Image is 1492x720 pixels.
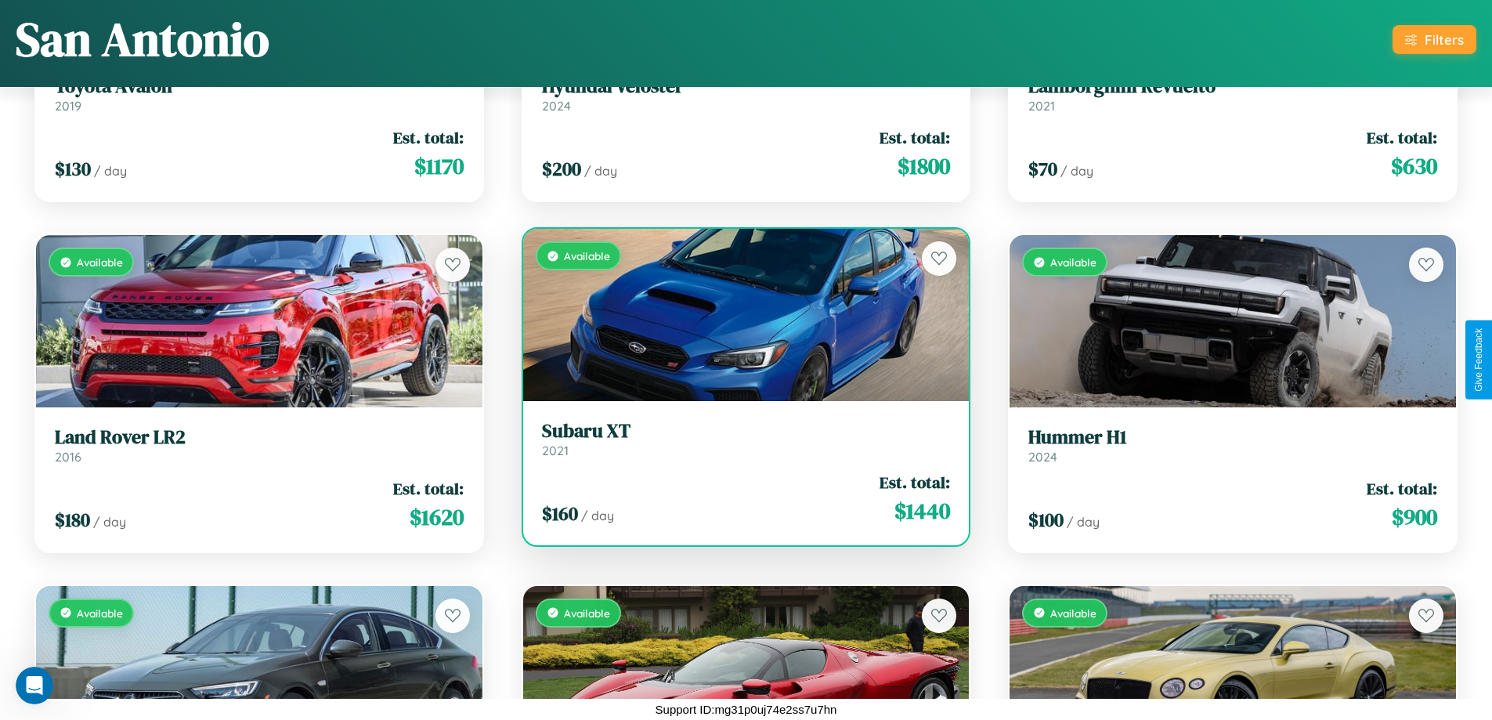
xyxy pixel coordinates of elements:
[1028,75,1437,114] a: Lamborghini Revuelto2021
[1028,75,1437,98] h3: Lamborghini Revuelto
[1391,150,1437,182] span: $ 630
[55,98,81,114] span: 2019
[542,156,581,182] span: $ 200
[393,126,464,149] span: Est. total:
[77,606,123,620] span: Available
[542,420,951,443] h3: Subaru XT
[1028,156,1057,182] span: $ 70
[77,255,123,269] span: Available
[542,98,571,114] span: 2024
[1392,501,1437,533] span: $ 900
[55,426,464,465] a: Land Rover LR22016
[1367,477,1437,500] span: Est. total:
[880,126,950,149] span: Est. total:
[94,163,127,179] span: / day
[584,163,617,179] span: / day
[1425,31,1464,48] div: Filters
[1050,606,1096,620] span: Available
[55,75,464,114] a: Toyota Avalon2019
[542,75,951,114] a: Hyundai Veloster2024
[564,249,610,262] span: Available
[1067,514,1100,530] span: / day
[542,420,951,458] a: Subaru XT2021
[894,495,950,526] span: $ 1440
[55,449,81,465] span: 2016
[410,501,464,533] span: $ 1620
[1028,98,1055,114] span: 2021
[55,426,464,449] h3: Land Rover LR2
[656,699,837,720] p: Support ID: mg31p0uj74e2ss7u7hn
[1060,163,1093,179] span: / day
[16,667,53,704] iframe: Intercom live chat
[1367,126,1437,149] span: Est. total:
[542,75,951,98] h3: Hyundai Veloster
[414,150,464,182] span: $ 1170
[898,150,950,182] span: $ 1800
[55,156,91,182] span: $ 130
[1028,507,1064,533] span: $ 100
[1028,449,1057,465] span: 2024
[16,7,269,71] h1: San Antonio
[542,443,569,458] span: 2021
[1050,255,1096,269] span: Available
[393,477,464,500] span: Est. total:
[581,508,614,523] span: / day
[1028,426,1437,449] h3: Hummer H1
[55,75,464,98] h3: Toyota Avalon
[564,606,610,620] span: Available
[1473,328,1484,392] div: Give Feedback
[1393,25,1476,54] button: Filters
[93,514,126,530] span: / day
[55,507,90,533] span: $ 180
[880,471,950,494] span: Est. total:
[542,501,578,526] span: $ 160
[1028,426,1437,465] a: Hummer H12024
